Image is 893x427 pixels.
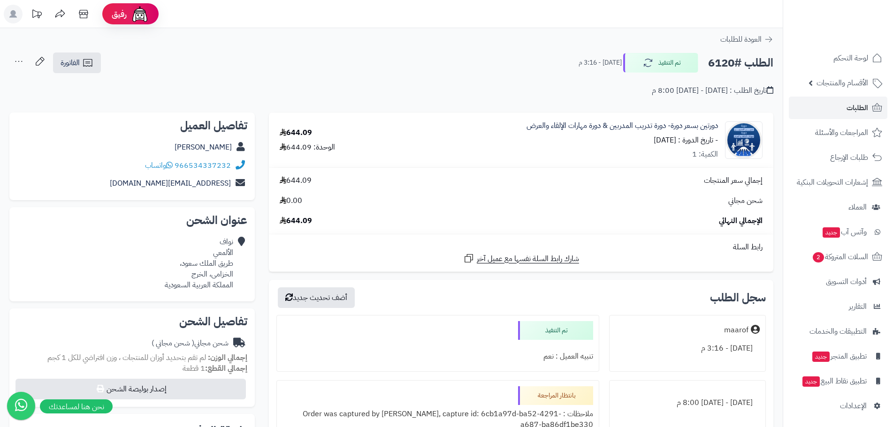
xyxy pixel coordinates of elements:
[208,352,247,363] strong: إجمالي الوزن:
[112,8,127,20] span: رفيق
[789,47,887,69] a: لوحة التحكم
[579,58,622,67] small: [DATE] - 3:16 م
[61,57,80,68] span: الفاتورة
[704,175,763,186] span: إجمالي سعر المنتجات
[849,300,867,313] span: التقارير
[463,253,579,264] a: شارك رابط السلة نفسها مع عميل آخر
[477,254,579,264] span: شارك رابط السلة نفسها مع عميل آخر
[280,175,312,186] span: 644.09
[175,142,232,153] a: [PERSON_NAME]
[47,352,206,363] span: لم تقم بتحديد أوزان للمنتجات ، وزن افتراضي للكل 1 كجم
[654,135,718,146] small: - تاريخ الدورة : [DATE]
[17,316,247,327] h2: تفاصيل الشحن
[152,338,229,349] div: شحن مجاني
[719,216,763,226] span: الإجمالي النهائي
[708,53,773,73] h2: الطلب #6120
[833,52,868,65] span: لوحة التحكم
[789,146,887,169] a: طلبات الإرجاع
[789,121,887,144] a: المراجعات والأسئلة
[801,375,867,388] span: تطبيق نقاط البيع
[165,237,233,290] div: نواف الألمعي طريق الملك سعود، الخزامى، الخرج المملكة العربية السعودية
[847,101,868,114] span: الطلبات
[273,242,770,253] div: رابط السلة
[152,337,194,349] span: ( شحن مجاني )
[130,5,149,23] img: ai-face.png
[518,321,593,340] div: تم التنفيذ
[789,270,887,293] a: أدوات التسويق
[110,178,231,189] a: [EMAIL_ADDRESS][DOMAIN_NAME]
[789,370,887,392] a: تطبيق نقاط البيعجديد
[623,53,698,73] button: تم التنفيذ
[615,339,760,358] div: [DATE] - 3:16 م
[848,201,867,214] span: العملاء
[823,227,840,238] span: جديد
[728,195,763,206] span: شحن مجاني
[175,160,231,171] a: 966534337232
[830,151,868,164] span: طلبات الإرجاع
[17,215,247,226] h2: عنوان الشحن
[280,216,312,226] span: 644.09
[812,352,830,362] span: جديد
[280,142,335,153] div: الوحدة: 644.09
[815,126,868,139] span: المراجعات والأسئلة
[789,221,887,243] a: وآتس آبجديد
[797,176,868,189] span: إشعارات التحويلات البنكية
[802,376,820,387] span: جديد
[789,171,887,194] a: إشعارات التحويلات البنكية
[53,52,101,73] a: الفاتورة
[811,350,867,363] span: تطبيق المتجر
[817,76,868,90] span: الأقسام والمنتجات
[840,399,867,412] span: الإعدادات
[25,5,48,26] a: تحديثات المنصة
[527,120,718,131] a: دورتين بسعر دورة- دورة تدريب المدربين & دورة مهارات الإلقاء والعرض
[145,160,173,171] a: واتساب
[15,379,246,399] button: إصدار بوليصة الشحن
[205,363,247,374] strong: إجمالي القطع:
[789,97,887,119] a: الطلبات
[17,120,247,131] h2: تفاصيل العميل
[829,25,884,45] img: logo-2.png
[720,34,762,45] span: العودة للطلبات
[280,195,302,206] span: 0.00
[812,250,868,263] span: السلات المتروكة
[183,363,247,374] small: 1 قطعة
[822,225,867,239] span: وآتس آب
[789,295,887,318] a: التقارير
[789,345,887,367] a: تطبيق المتجرجديد
[652,85,773,96] div: تاريخ الطلب : [DATE] - [DATE] 8:00 م
[789,246,887,268] a: السلات المتروكة2
[826,275,867,288] span: أدوات التسويق
[789,196,887,218] a: العملاء
[789,395,887,417] a: الإعدادات
[615,394,760,412] div: [DATE] - [DATE] 8:00 م
[809,325,867,338] span: التطبيقات والخدمات
[518,386,593,405] div: بانتظار المراجعة
[725,121,762,159] img: 1753107527-WhatsApp%20Image%202025-07-21%20at%205.05.25%20PM-90x90.jpeg
[278,287,355,308] button: أضف تحديث جديد
[280,127,312,138] div: 644.09
[813,252,824,262] span: 2
[724,325,748,336] div: maarof
[789,320,887,343] a: التطبيقات والخدمات
[282,347,594,366] div: تنبيه العميل : نعم
[720,34,773,45] a: العودة للطلبات
[710,292,766,303] h3: سجل الطلب
[692,149,718,160] div: الكمية: 1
